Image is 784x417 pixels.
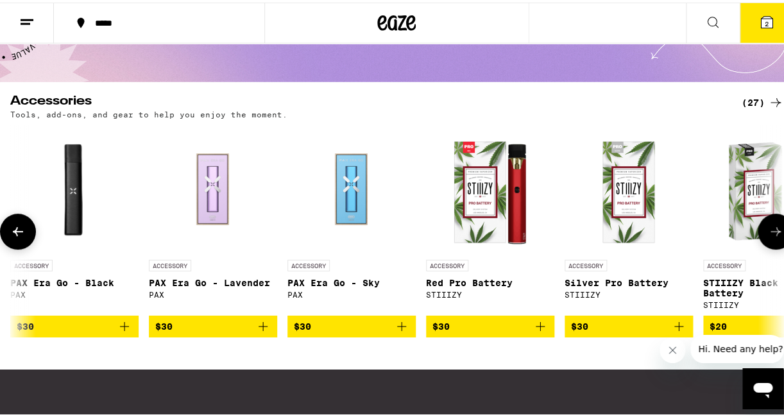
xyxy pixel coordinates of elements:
[287,123,416,313] a: Open page for PAX Era Go - Sky from PAX
[426,288,554,296] div: STIIIZY
[155,319,173,329] span: $30
[426,257,468,269] p: ACCESSORY
[690,332,783,361] iframe: Message from company
[149,313,277,335] button: Add to bag
[565,123,693,313] a: Open page for Silver Pro Battery from STIIIZY
[10,275,139,285] p: PAX Era Go - Black
[10,288,139,296] div: PAX
[10,123,139,313] a: Open page for PAX Era Go - Black from PAX
[10,92,720,108] h2: Accessories
[287,288,416,296] div: PAX
[294,319,311,329] span: $30
[149,288,277,296] div: PAX
[710,319,727,329] span: $20
[287,123,416,251] img: PAX - PAX Era Go - Sky
[287,275,416,285] p: PAX Era Go - Sky
[565,123,693,251] img: STIIIZY - Silver Pro Battery
[17,319,34,329] span: $30
[565,257,607,269] p: ACCESSORY
[565,275,693,285] p: Silver Pro Battery
[426,123,554,313] a: Open page for Red Pro Battery from STIIIZY
[426,123,554,251] img: STIIIZY - Red Pro Battery
[287,313,416,335] button: Add to bag
[10,257,53,269] p: ACCESSORY
[149,123,277,251] img: PAX - PAX Era Go - Lavender
[765,17,769,25] span: 2
[432,319,450,329] span: $30
[742,366,783,407] iframe: Button to launch messaging window
[149,123,277,313] a: Open page for PAX Era Go - Lavender from PAX
[565,288,693,296] div: STIIIZY
[149,275,277,285] p: PAX Era Go - Lavender
[565,313,693,335] button: Add to bag
[10,108,287,116] p: Tools, add-ons, and gear to help you enjoy the moment.
[742,92,783,108] a: (27)
[287,257,330,269] p: ACCESSORY
[426,275,554,285] p: Red Pro Battery
[10,123,139,251] img: PAX - PAX Era Go - Black
[10,313,139,335] button: Add to bag
[149,257,191,269] p: ACCESSORY
[660,335,685,361] iframe: Close message
[703,257,746,269] p: ACCESSORY
[571,319,588,329] span: $30
[426,313,554,335] button: Add to bag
